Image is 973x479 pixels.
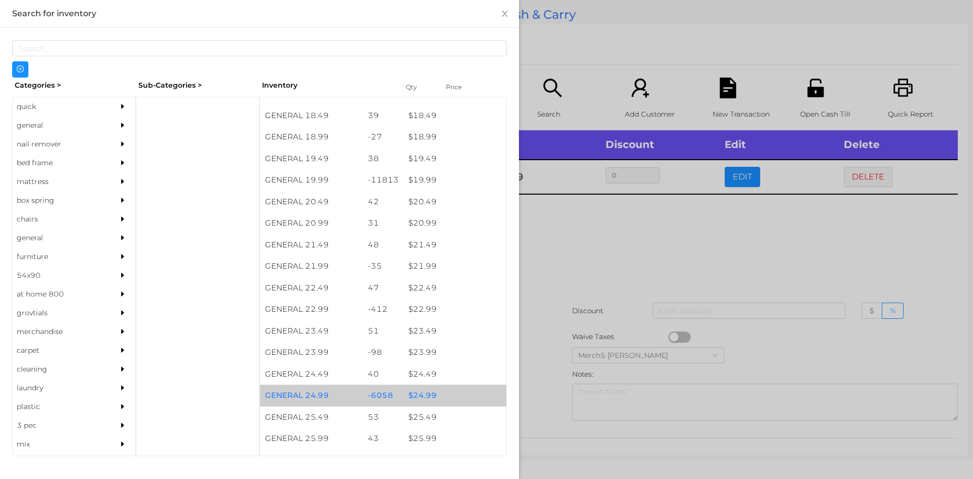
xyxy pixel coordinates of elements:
[13,172,105,191] div: mattress
[119,347,126,354] i: icon: caret-right
[403,191,506,213] div: $ 20.49
[363,148,404,170] div: 38
[403,105,506,127] div: $ 18.49
[119,122,126,129] i: icon: caret-right
[260,299,363,320] div: GENERAL 22.99
[260,169,363,191] div: GENERAL 19.99
[363,169,404,191] div: -11813
[119,234,126,241] i: icon: caret-right
[13,210,105,229] div: chairs
[403,234,506,256] div: $ 21.49
[136,78,259,93] div: Sub-Categories >
[403,126,506,148] div: $ 18.99
[403,407,506,428] div: $ 25.49
[260,234,363,256] div: GENERAL 21.49
[403,148,506,170] div: $ 19.49
[403,363,506,385] div: $ 24.49
[119,272,126,279] i: icon: caret-right
[12,8,507,19] div: Search for inventory
[119,215,126,223] i: icon: caret-right
[13,397,105,416] div: plastic
[363,363,404,385] div: 40
[403,299,506,320] div: $ 22.99
[119,440,126,448] i: icon: caret-right
[403,342,506,363] div: $ 23.99
[403,169,506,191] div: $ 19.99
[363,320,404,342] div: 51
[13,116,105,135] div: general
[13,341,105,360] div: carpet
[260,385,363,407] div: GENERAL 24.99
[13,135,105,154] div: nail remover
[260,255,363,277] div: GENERAL 21.99
[13,191,105,210] div: box spring
[13,154,105,172] div: bed frame
[119,290,126,298] i: icon: caret-right
[363,407,404,428] div: 53
[260,450,363,471] div: GENERAL 26.49
[260,320,363,342] div: GENERAL 23.49
[119,197,126,204] i: icon: caret-right
[363,255,404,277] div: -35
[13,416,105,435] div: 3 pec
[119,309,126,316] i: icon: caret-right
[363,450,404,471] div: 57
[403,212,506,234] div: $ 20.99
[260,191,363,213] div: GENERAL 20.49
[13,247,105,266] div: furniture
[403,255,506,277] div: $ 21.99
[119,403,126,410] i: icon: caret-right
[13,304,105,322] div: grovtials
[403,428,506,450] div: $ 25.99
[363,385,404,407] div: -6058
[363,212,404,234] div: 31
[363,342,404,363] div: -98
[119,253,126,260] i: icon: caret-right
[119,328,126,335] i: icon: caret-right
[13,97,105,116] div: quick
[12,40,507,56] input: Search...
[260,148,363,170] div: GENERAL 19.49
[403,385,506,407] div: $ 24.99
[363,277,404,299] div: 47
[13,229,105,247] div: general
[119,384,126,391] i: icon: caret-right
[13,285,105,304] div: at home 800
[363,299,404,320] div: -412
[119,178,126,185] i: icon: caret-right
[260,105,363,127] div: GENERAL 18.49
[403,320,506,342] div: $ 23.49
[260,342,363,363] div: GENERAL 23.99
[260,212,363,234] div: GENERAL 20.99
[119,159,126,166] i: icon: caret-right
[260,363,363,385] div: GENERAL 24.49
[363,428,404,450] div: 43
[363,126,404,148] div: -27
[13,435,105,454] div: mix
[119,422,126,429] i: icon: caret-right
[119,140,126,148] i: icon: caret-right
[363,191,404,213] div: 42
[119,103,126,110] i: icon: caret-right
[13,360,105,379] div: cleaning
[13,266,105,285] div: 54x90
[363,105,404,127] div: 39
[119,365,126,373] i: icon: caret-right
[12,61,28,78] button: icon: plus-circle
[13,454,105,472] div: appliances
[403,450,506,471] div: $ 26.49
[12,78,136,93] div: Categories >
[13,322,105,341] div: merchandise
[260,277,363,299] div: GENERAL 22.49
[363,234,404,256] div: 48
[13,379,105,397] div: laundry
[260,126,363,148] div: GENERAL 18.99
[501,10,509,18] i: icon: close
[260,407,363,428] div: GENERAL 25.49
[403,80,434,94] div: Qty
[260,428,363,450] div: GENERAL 25.99
[443,80,484,94] div: Price
[262,80,393,91] div: Inventory
[403,277,506,299] div: $ 22.49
